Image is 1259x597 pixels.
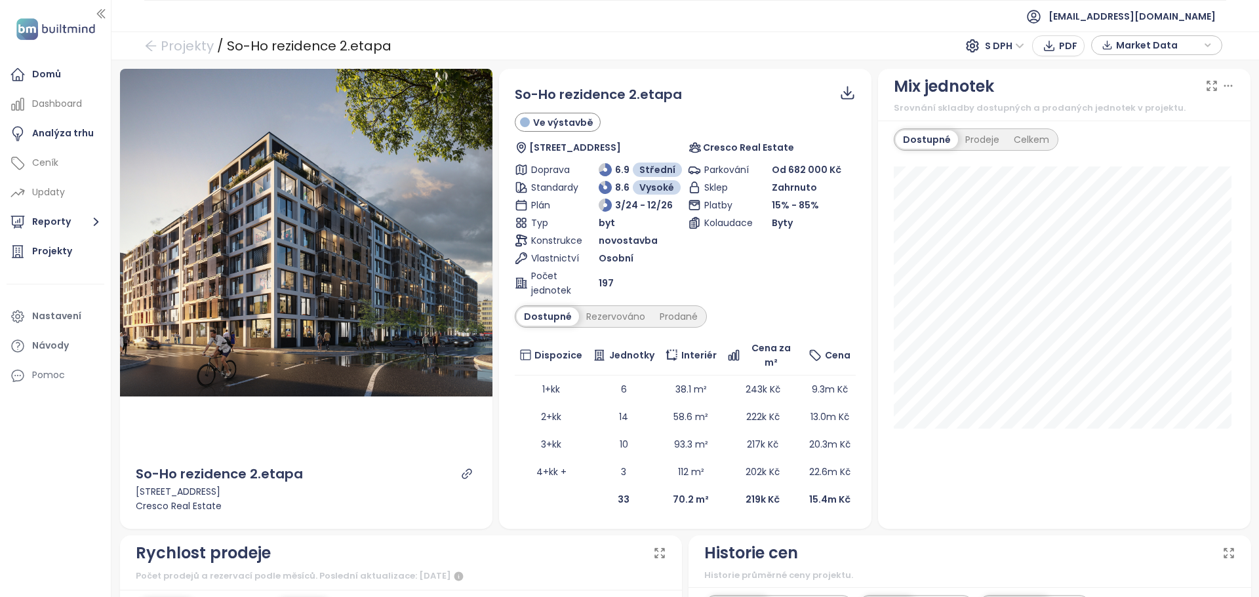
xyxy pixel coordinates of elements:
[772,180,817,195] span: Zahrnuto
[515,431,588,458] td: 3+kk
[32,125,94,142] div: Analýza trhu
[772,163,841,176] span: Od 682 000 Kč
[618,493,629,506] b: 33
[144,34,214,58] a: arrow-left Projekty
[7,121,104,147] a: Analýza trhu
[1032,35,1085,56] button: PDF
[1116,35,1201,55] span: Market Data
[144,39,157,52] span: arrow-left
[7,303,104,330] a: Nastavení
[7,209,104,235] button: Reporty
[32,337,69,354] div: Návody
[531,198,573,212] span: Plán
[747,438,778,451] span: 217k Kč
[227,34,391,58] div: So-Ho rezidence 2.etapa
[533,115,593,130] span: Ve výstavbě
[812,383,848,396] span: 9.3m Kč
[136,464,303,484] div: So-Ho rezidence 2.etapa
[32,66,61,83] div: Domů
[588,431,660,458] td: 10
[531,269,573,298] span: Počet jednotek
[746,465,780,478] span: 202k Kč
[529,140,621,155] span: [STREET_ADDRESS]
[7,239,104,265] a: Projekty
[515,458,588,486] td: 4+kk +
[7,362,104,389] div: Pomoc
[32,96,82,112] div: Dashboard
[704,569,1235,582] div: Historie průměrné ceny projektu.
[772,199,819,212] span: 15% - 85%
[896,130,958,149] div: Dostupné
[615,198,673,212] span: 3/24 - 12/26
[958,130,1007,149] div: Prodeje
[7,333,104,359] a: Návody
[639,180,674,195] span: Vysoké
[615,180,629,195] span: 8.6
[217,34,224,58] div: /
[809,438,850,451] span: 20.3m Kč
[746,410,780,423] span: 222k Kč
[1098,35,1215,55] div: button
[534,348,582,362] span: Dispozice
[531,233,573,248] span: Konstrukce
[515,403,588,431] td: 2+kk
[1049,1,1216,32] span: [EMAIL_ADDRESS][DOMAIN_NAME]
[7,91,104,117] a: Dashboard
[744,341,798,370] span: Cena za m²
[681,348,717,362] span: Interiér
[704,198,746,212] span: Platby
[588,403,660,431] td: 14
[531,251,573,265] span: Vlastnictví
[660,431,722,458] td: 93.3 m²
[703,140,794,155] span: Cresco Real Estate
[599,216,615,230] span: byt
[515,85,682,104] span: So-Ho rezidence 2.etapa
[1059,39,1077,53] span: PDF
[531,216,573,230] span: Typ
[32,184,65,201] div: Updaty
[7,62,104,88] a: Domů
[7,150,104,176] a: Ceník
[639,163,675,177] span: Střední
[136,484,477,499] div: [STREET_ADDRESS]
[136,541,271,566] div: Rychlost prodeje
[7,180,104,206] a: Updaty
[599,233,658,248] span: novostavba
[704,180,746,195] span: Sklep
[772,216,793,230] span: Byty
[894,102,1235,115] div: Srovnání skladby dostupných a prodaných jednotek v projektu.
[704,541,798,566] div: Historie cen
[615,163,629,177] span: 6.9
[660,458,722,486] td: 112 m²
[136,499,477,513] div: Cresco Real Estate
[588,458,660,486] td: 3
[461,468,473,480] a: link
[746,383,780,396] span: 243k Kč
[746,493,780,506] b: 219k Kč
[825,348,850,362] span: Cena
[32,367,65,383] div: Pomoc
[660,376,722,403] td: 38.1 m²
[32,243,72,260] div: Projekty
[809,493,850,506] b: 15.4m Kč
[894,74,994,99] div: Mix jednotek
[515,376,588,403] td: 1+kk
[599,276,614,290] span: 197
[673,493,709,506] b: 70.2 m²
[704,216,746,230] span: Kolaudace
[810,410,849,423] span: 13.0m Kč
[985,36,1024,56] span: S DPH
[517,307,579,326] div: Dostupné
[652,307,705,326] div: Prodané
[588,376,660,403] td: 6
[32,155,58,171] div: Ceník
[12,16,99,43] img: logo
[809,465,850,478] span: 22.6m Kč
[136,569,667,585] div: Počet prodejů a rezervací podle měsíců. Poslední aktualizace: [DATE]
[531,180,573,195] span: Standardy
[660,403,722,431] td: 58.6 m²
[1007,130,1056,149] div: Celkem
[32,308,81,324] div: Nastavení
[609,348,654,362] span: Jednotky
